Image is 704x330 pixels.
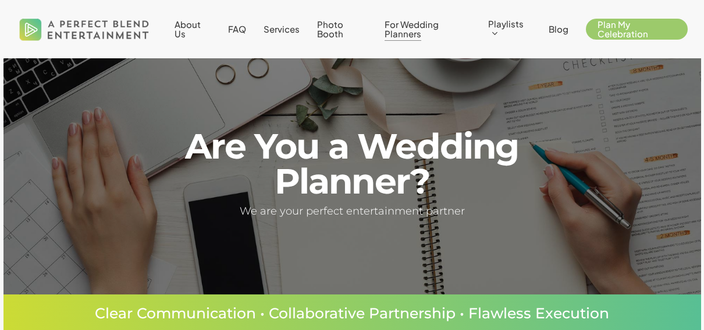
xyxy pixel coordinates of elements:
[586,20,688,38] a: Plan My Celebration
[317,19,343,39] span: Photo Booth
[145,203,559,220] h5: We are your perfect entertainment partner
[549,23,568,34] span: Blog
[35,306,669,321] p: Clear Communication • Collaborative Partnership • Flawless Execution
[228,23,246,34] span: FAQ
[488,18,524,29] span: Playlists
[228,24,246,34] a: FAQ
[175,19,201,39] span: About Us
[264,23,300,34] span: Services
[264,24,300,34] a: Services
[488,19,532,39] a: Playlists
[385,19,439,39] span: For Wedding Planners
[549,24,568,34] a: Blog
[598,19,648,39] span: Plan My Celebration
[16,8,152,50] img: A Perfect Blend Entertainment
[317,20,367,38] a: Photo Booth
[145,129,559,199] h1: Are You a Wedding Planner?
[175,20,210,38] a: About Us
[385,20,471,38] a: For Wedding Planners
